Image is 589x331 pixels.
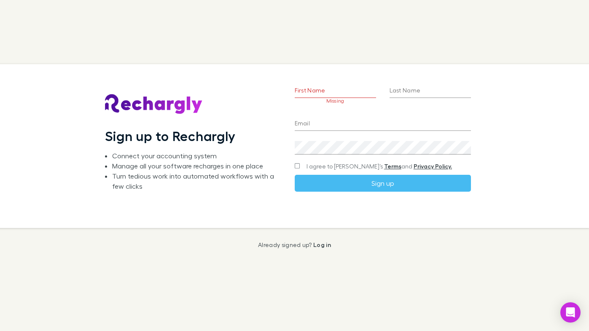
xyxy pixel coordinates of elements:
a: Terms [384,163,401,170]
div: Open Intercom Messenger [560,302,581,323]
img: Rechargly's Logo [105,94,203,114]
li: Manage all your software recharges in one place [112,161,281,171]
li: Connect your accounting system [112,151,281,161]
p: Missing [295,98,376,104]
h1: Sign up to Rechargly [105,128,236,144]
li: Turn tedious work into automated workflows with a few clicks [112,171,281,191]
span: I agree to [PERSON_NAME]’s and [307,162,452,171]
a: Log in [313,241,331,248]
p: Already signed up? [258,241,331,248]
button: Sign up [295,175,471,192]
a: Privacy Policy. [414,163,452,170]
